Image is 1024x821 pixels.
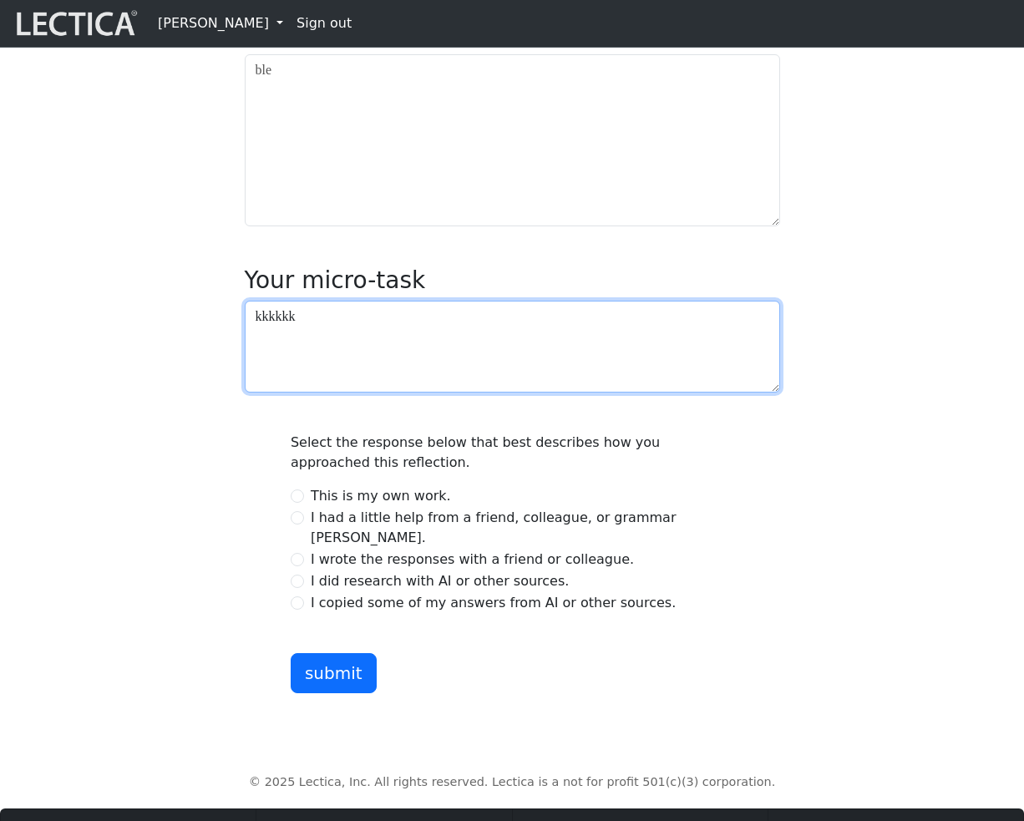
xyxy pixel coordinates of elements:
[291,489,304,503] input: This is my own work.
[13,8,138,39] img: lecticalive
[311,508,733,548] label: I had a little help from a friend, colleague, or grammar [PERSON_NAME].
[291,433,733,473] p: Select the response below that best describes how you approached this reflection.
[311,593,676,613] label: I copied some of my answers from AI or other sources.
[311,571,569,591] label: I did research with AI or other sources.
[291,511,304,525] input: I had a little help from a friend, colleague, or grammar [PERSON_NAME].
[311,486,451,506] label: This is my own work.
[291,553,304,566] input: I wrote the responses with a friend or colleague.
[245,266,780,295] h3: Your micro-task
[291,575,304,588] input: I did research with AI or other sources.
[46,773,978,792] p: © 2025 Lectica, Inc. All rights reserved. Lectica is a not for profit 501(c)(3) corporation.
[291,653,377,693] button: submit
[151,7,290,40] a: [PERSON_NAME]
[291,596,304,610] input: I copied some of my answers from AI or other sources.
[311,550,634,570] label: I wrote the responses with a friend or colleague.
[290,7,358,40] a: Sign out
